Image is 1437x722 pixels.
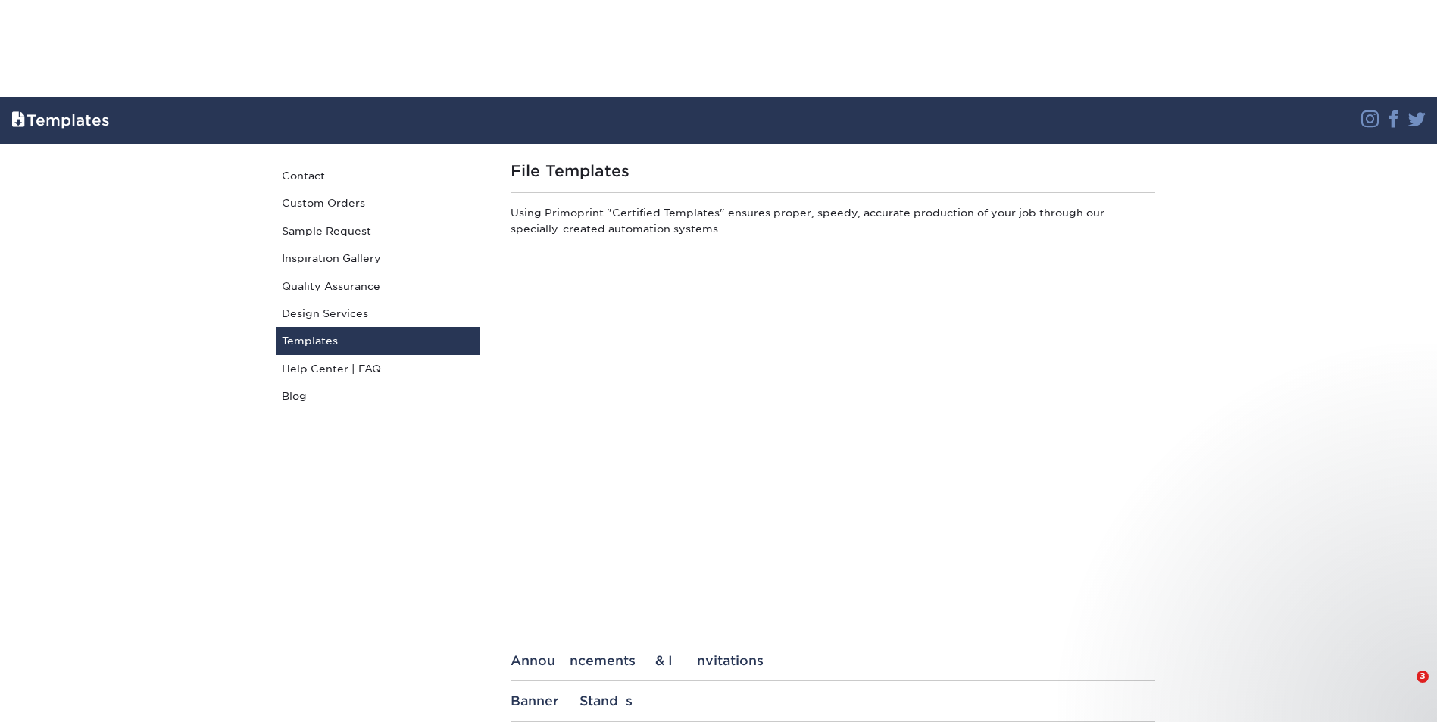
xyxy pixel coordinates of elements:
[276,217,480,244] a: Sample Request
[511,205,1155,242] p: Using Primoprint "Certified Templates" ensures proper, speedy, accurate production of your job th...
[276,382,480,409] a: Blog
[511,162,1155,180] h1: File Templates
[276,162,480,189] a: Contact
[511,653,1155,668] div: Announcements & Invitations
[1417,671,1429,683] span: 3
[276,327,480,354] a: Templates
[276,272,480,300] a: Quality Assurance
[511,693,1155,708] div: Banner Stands
[276,355,480,382] a: Help Center | FAQ
[1385,671,1422,707] iframe: Intercom live chat
[276,189,480,216] a: Custom Orders
[276,300,480,327] a: Design Services
[276,244,480,272] a: Inspiration Gallery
